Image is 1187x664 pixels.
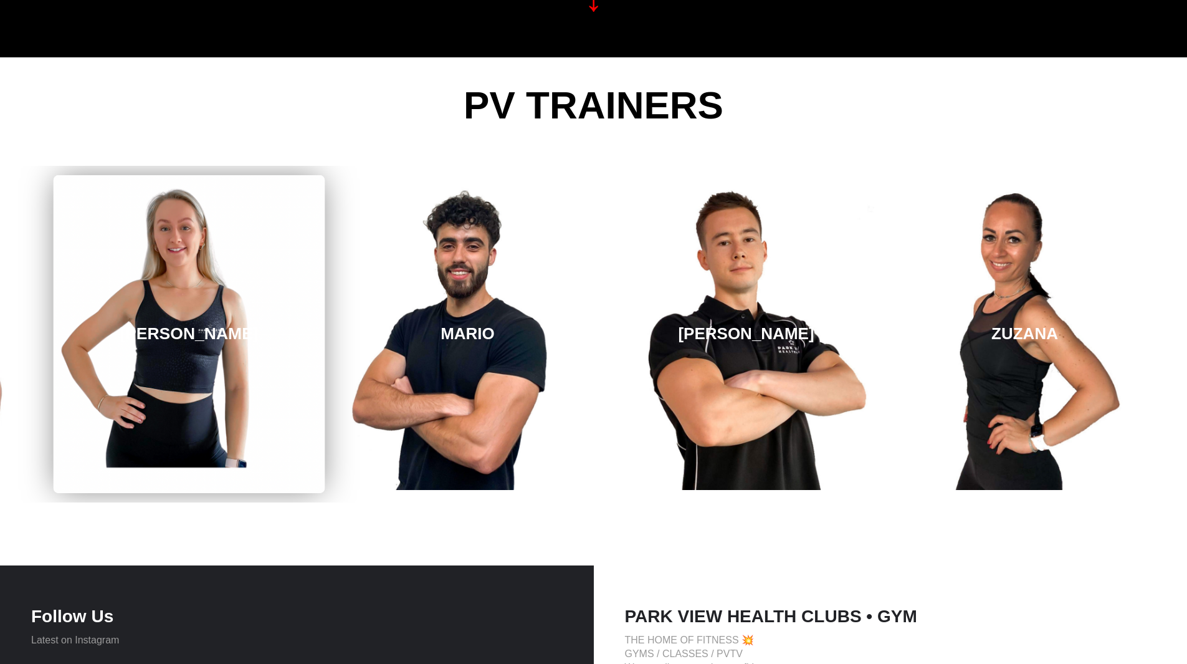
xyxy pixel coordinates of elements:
[31,633,563,647] p: Latest on Instagram
[624,544,684,554] b: START NOW
[1,535,1186,564] a: 14 day free trial to PVTV -START NOW
[991,324,1058,344] h3: ZUZANA
[613,178,879,490] a: [PERSON_NAME]
[1,535,1186,564] p: 14 day free trial to PVTV -
[625,606,1156,627] h4: PARK VIEW HEALTH CLUBS • GYM
[31,606,563,627] h4: Follow Us
[441,324,495,344] h3: MARIO
[460,76,727,135] span: PV TRAINERS
[678,324,814,344] h3: [PERSON_NAME]
[335,178,601,490] a: MARIO
[54,175,325,493] a: [PERSON_NAME]
[120,324,259,344] h3: [PERSON_NAME]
